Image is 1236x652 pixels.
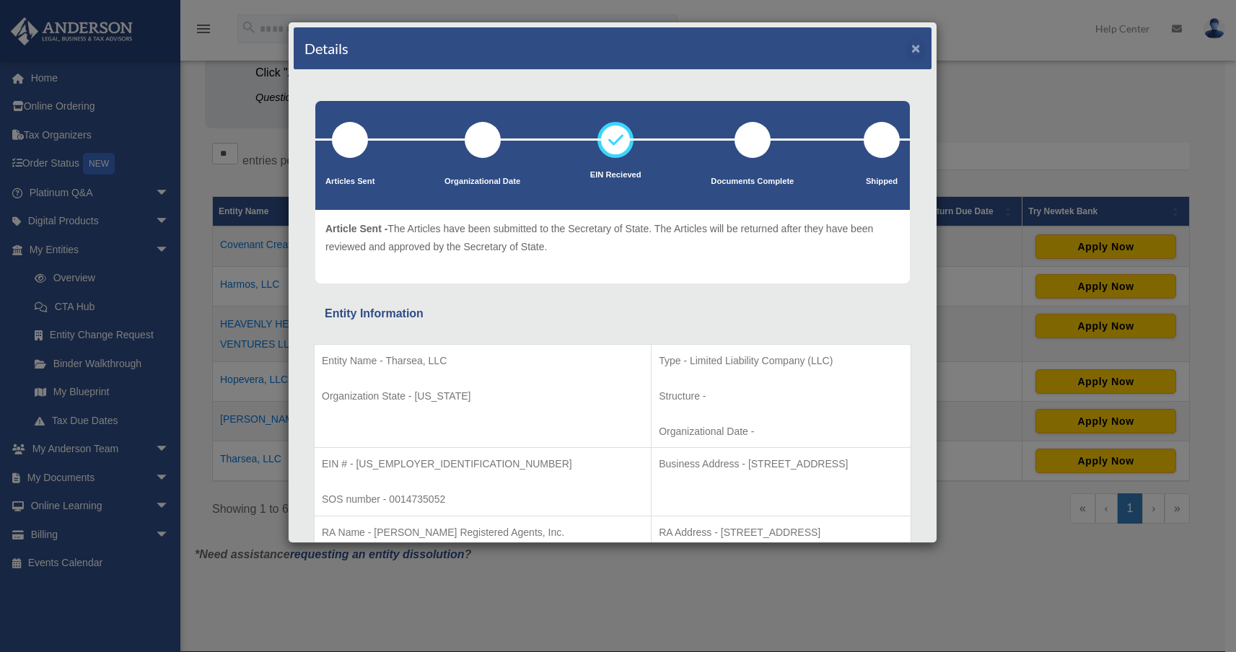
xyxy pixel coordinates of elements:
p: Articles Sent [325,175,374,189]
p: Type - Limited Liability Company (LLC) [659,352,903,370]
span: Article Sent - [325,223,387,234]
p: Documents Complete [711,175,794,189]
p: RA Name - [PERSON_NAME] Registered Agents, Inc. [322,524,644,542]
p: Organizational Date [444,175,520,189]
p: Organization State - [US_STATE] [322,387,644,405]
div: Entity Information [325,304,900,324]
p: The Articles have been submitted to the Secretary of State. The Articles will be returned after t... [325,220,900,255]
p: RA Address - [STREET_ADDRESS] [659,524,903,542]
p: Business Address - [STREET_ADDRESS] [659,455,903,473]
p: Entity Name - Tharsea, LLC [322,352,644,370]
h4: Details [304,38,349,58]
p: Shipped [864,175,900,189]
p: EIN Recieved [590,168,641,182]
p: EIN # - [US_EMPLOYER_IDENTIFICATION_NUMBER] [322,455,644,473]
button: × [911,40,921,56]
p: SOS number - 0014735052 [322,490,644,508]
p: Structure - [659,387,903,405]
p: Organizational Date - [659,423,903,441]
